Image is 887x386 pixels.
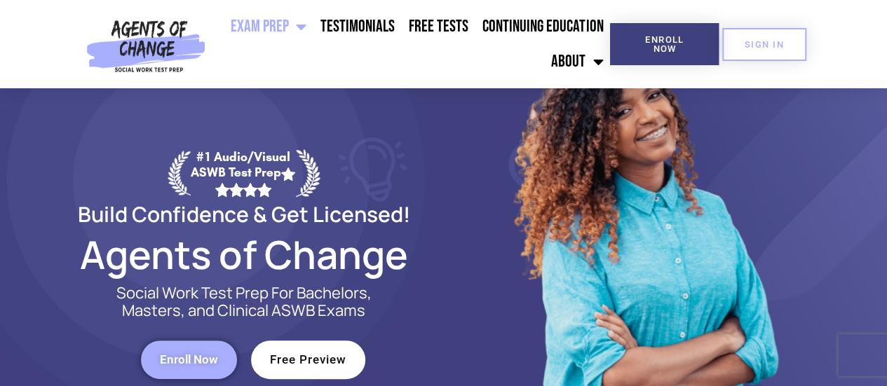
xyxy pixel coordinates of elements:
a: Continuing Education [475,9,610,44]
div: #1 Audio/Visual ASWB Test Prep [191,149,296,196]
a: Free Tests [402,9,475,44]
span: SIGN IN [745,40,784,49]
span: Free Preview [270,354,346,366]
span: Enroll Now [160,354,218,366]
h2: Build Confidence & Get Licensed! [44,204,444,224]
p: Social Work Test Prep For Bachelors, Masters, and Clinical ASWB Exams [100,284,388,319]
a: Enroll Now [610,23,719,65]
a: Exam Prep [224,9,313,44]
a: Testimonials [313,9,402,44]
h2: Agents of Change [44,238,444,270]
a: SIGN IN [722,28,806,61]
nav: Menu [211,9,610,79]
a: Enroll Now [141,340,237,379]
span: Enroll Now [632,35,696,53]
a: Free Preview [251,340,365,379]
a: About [544,44,610,79]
